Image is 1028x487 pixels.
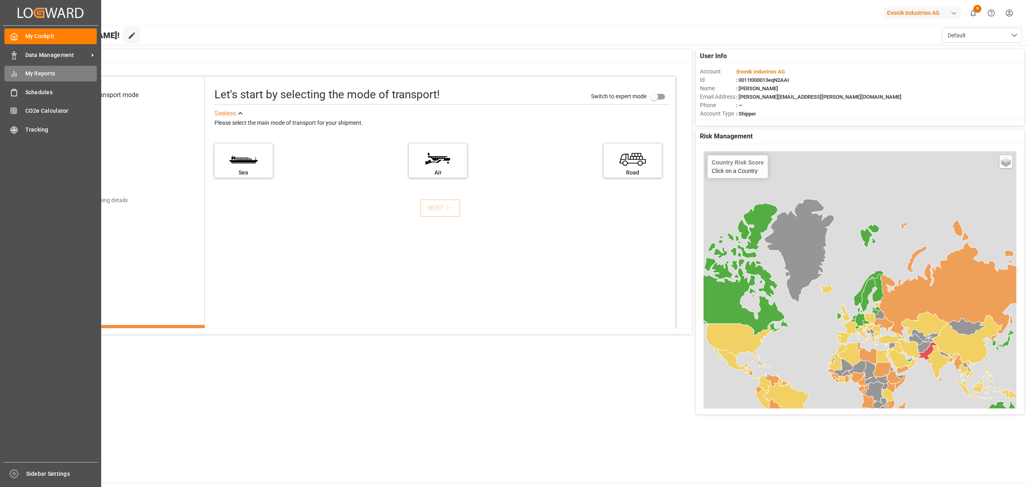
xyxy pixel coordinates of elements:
[973,5,981,13] span: 9
[4,84,97,100] a: Schedules
[982,4,1000,22] button: Help Center
[218,168,269,177] div: Sea
[700,67,736,76] span: Account
[214,86,440,103] div: Let's start by selecting the mode of transport!
[999,155,1012,168] a: Layers
[964,4,982,22] button: show 9 new notifications
[428,203,452,213] div: NEXT
[25,107,97,115] span: CO2e Calculator
[942,28,1022,43] button: open menu
[78,196,128,205] div: Add shipping details
[700,84,736,93] span: Name
[700,101,736,110] span: Phone
[736,102,742,108] span: : —
[608,168,658,177] div: Road
[25,32,97,41] span: My Cockpit
[700,76,736,84] span: Id
[700,110,736,118] span: Account Type
[700,51,727,61] span: User Info
[736,111,756,117] span: : Shipper
[736,77,789,83] span: : 0011t000013eqN2AAI
[948,31,966,40] span: Default
[712,159,764,174] div: Click on a Country
[4,28,97,44] a: My Cockpit
[25,126,97,134] span: Tracking
[736,85,778,91] span: : [PERSON_NAME]
[736,69,785,75] span: :
[712,159,764,166] h4: Country Risk Score
[737,69,785,75] span: Evonik Industries AG
[214,118,670,128] div: Please select the main mode of transport for your shipment.
[884,7,961,19] div: Evonik Industries AG
[700,93,736,101] span: Email Address
[736,94,902,100] span: : [PERSON_NAME][EMAIL_ADDRESS][PERSON_NAME][DOMAIN_NAME]
[214,109,236,118] div: See less
[413,168,463,177] div: Air
[76,90,139,100] div: Select transport mode
[25,88,97,97] span: Schedules
[591,93,647,99] span: Switch to expert mode
[420,199,460,217] button: NEXT
[4,103,97,119] a: CO2e Calculator
[884,5,964,20] button: Evonik Industries AG
[4,122,97,137] a: Tracking
[25,51,89,59] span: Data Management
[700,132,753,141] span: Risk Management
[4,66,97,81] a: My Reports
[26,470,98,478] span: Sidebar Settings
[25,69,97,78] span: My Reports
